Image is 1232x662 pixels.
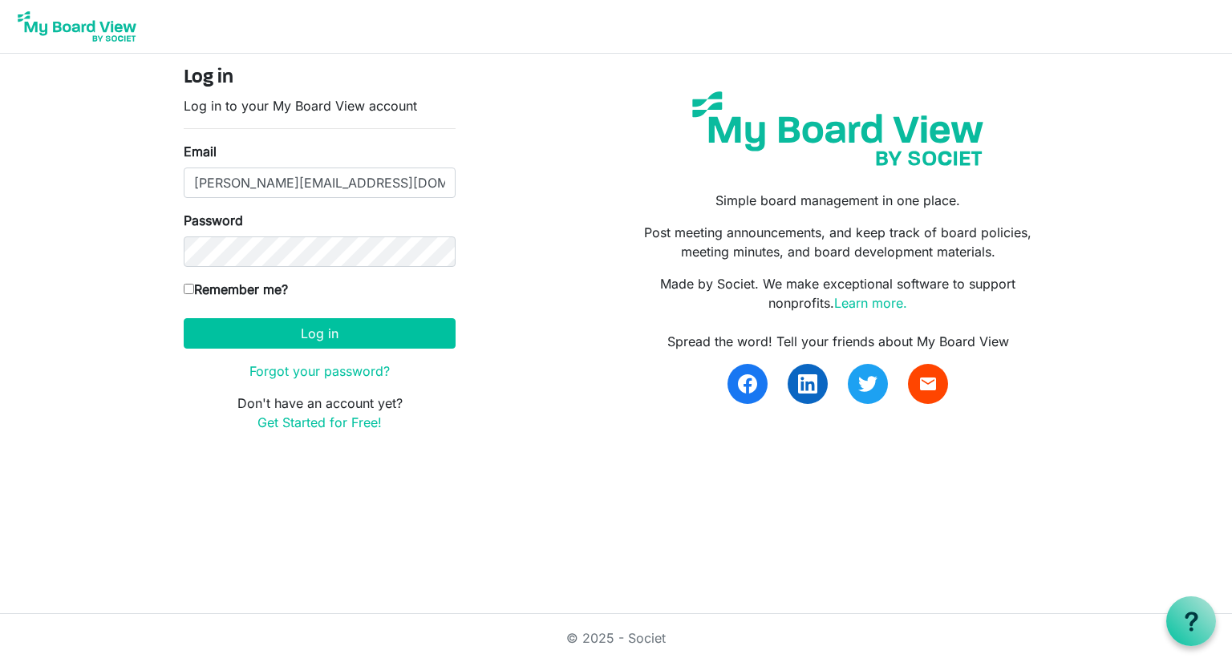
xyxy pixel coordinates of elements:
[858,374,877,394] img: twitter.svg
[184,318,456,349] button: Log in
[257,414,382,430] a: Get Started for Free!
[834,295,907,311] a: Learn more.
[566,630,666,646] a: © 2025 - Societ
[13,6,141,46] img: My Board View Logo
[184,67,456,90] h4: Log in
[908,364,948,404] a: email
[249,363,390,379] a: Forgot your password?
[184,211,243,230] label: Password
[184,280,288,299] label: Remember me?
[184,142,217,161] label: Email
[628,332,1048,351] div: Spread the word! Tell your friends about My Board View
[680,79,995,178] img: my-board-view-societ.svg
[798,374,817,394] img: linkedin.svg
[184,394,456,432] p: Don't have an account yet?
[184,284,194,294] input: Remember me?
[918,374,938,394] span: email
[628,191,1048,210] p: Simple board management in one place.
[184,96,456,115] p: Log in to your My Board View account
[628,223,1048,261] p: Post meeting announcements, and keep track of board policies, meeting minutes, and board developm...
[738,374,757,394] img: facebook.svg
[628,274,1048,313] p: Made by Societ. We make exceptional software to support nonprofits.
